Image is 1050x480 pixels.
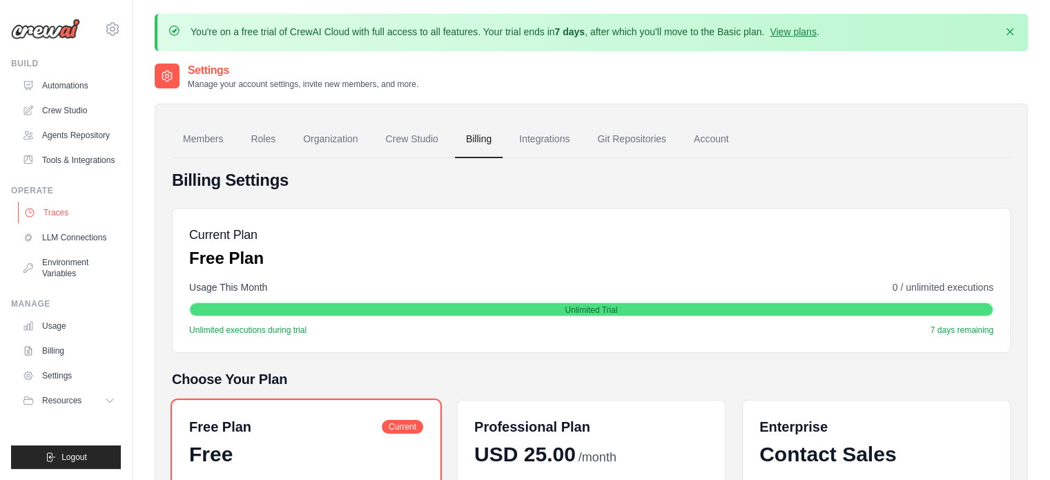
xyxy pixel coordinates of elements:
a: Members [172,121,234,158]
h6: Enterprise [759,417,993,436]
a: Environment Variables [17,251,121,285]
a: Settings [17,365,121,387]
a: Git Repositories [586,121,677,158]
a: Integrations [508,121,581,158]
span: USD 25.00 [474,442,576,467]
a: Usage [17,315,121,337]
a: Billing [455,121,503,158]
h4: Billing Settings [172,169,1011,191]
a: Billing [17,340,121,362]
button: Resources [17,390,121,412]
a: Organization [292,121,369,158]
span: Unlimited executions during trial [189,325,307,336]
div: Manage [11,298,121,309]
a: Tools & Integrations [17,149,121,171]
a: Account [683,121,740,158]
strong: 7 days [554,26,585,37]
a: Agents Repository [17,124,121,146]
div: Operate [11,185,121,196]
span: Unlimited Trial [565,305,617,316]
h5: Choose Your Plan [172,369,1011,389]
div: Free [189,442,423,467]
a: Crew Studio [17,99,121,122]
h6: Free Plan [189,417,251,436]
h6: Professional Plan [474,417,590,436]
a: Crew Studio [375,121,449,158]
a: LLM Connections [17,227,121,249]
button: Logout [11,445,121,469]
span: Resources [42,395,81,406]
a: Automations [17,75,121,97]
span: Usage This Month [189,280,267,294]
span: Logout [61,452,87,463]
a: View plans [770,26,816,37]
p: You're on a free trial of CrewAI Cloud with full access to all features. Your trial ends in , aft... [191,25,819,39]
h2: Settings [188,62,418,79]
span: Current [382,420,423,434]
div: Contact Sales [759,442,993,467]
img: Logo [11,19,80,39]
span: /month [579,448,616,467]
span: 0 / unlimited executions [893,280,993,294]
a: Roles [240,121,286,158]
p: Manage your account settings, invite new members, and more. [188,79,418,90]
span: 7 days remaining [931,325,993,336]
div: Build [11,58,121,69]
a: Traces [18,202,122,224]
p: Free Plan [189,247,264,269]
h5: Current Plan [189,225,264,244]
